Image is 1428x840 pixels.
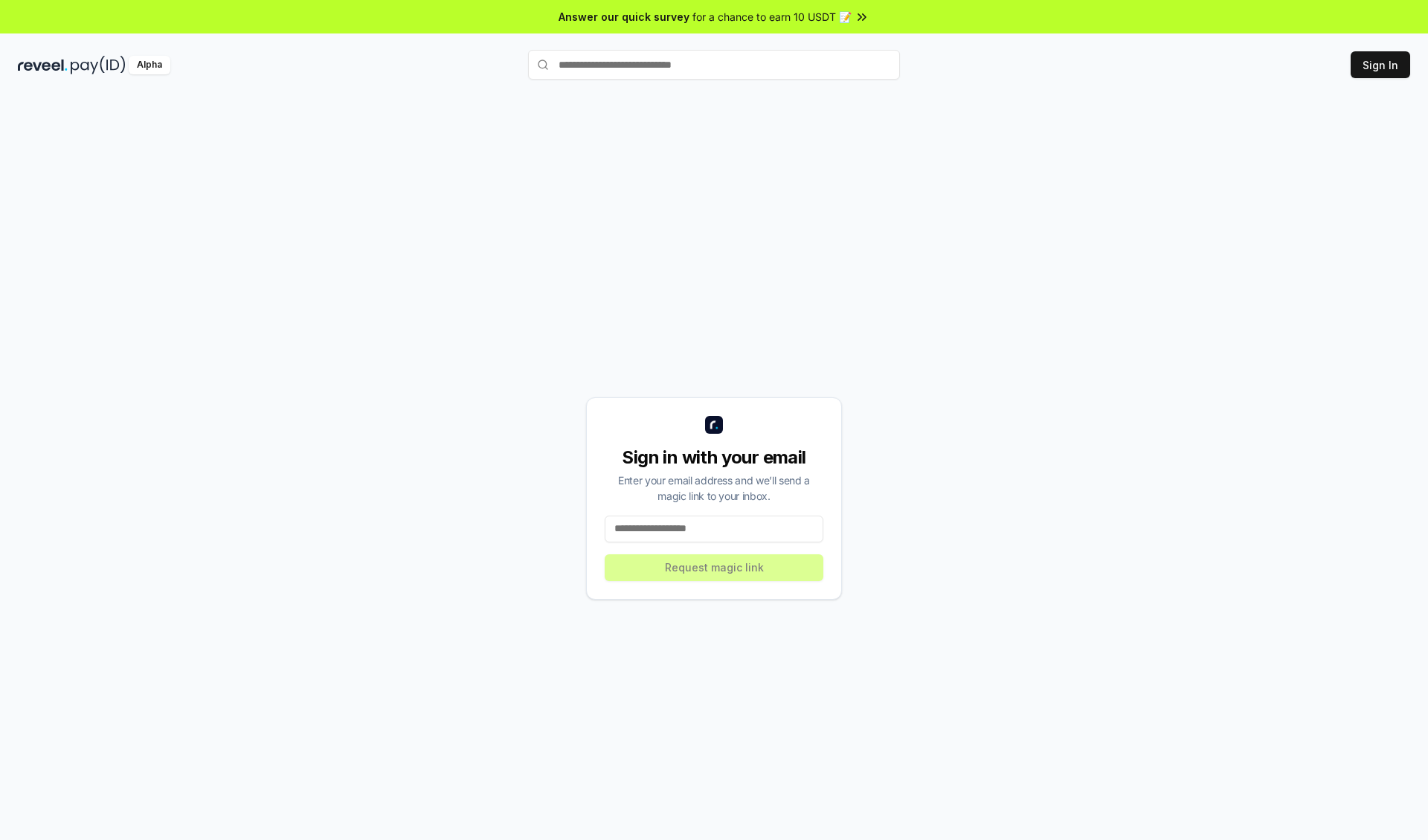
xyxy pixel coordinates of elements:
span: Answer our quick survey [559,9,689,25]
div: Sign in with your email [605,446,823,469]
div: Enter your email address and we’ll send a magic link to your inbox. [605,472,823,504]
div: Alpha [129,56,170,74]
img: pay_id [71,56,126,74]
button: Sign In [1351,51,1410,78]
span: for a chance to earn 10 USDT 📝 [692,9,852,25]
img: reveel_dark [18,56,68,74]
img: logo_small [705,416,723,434]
